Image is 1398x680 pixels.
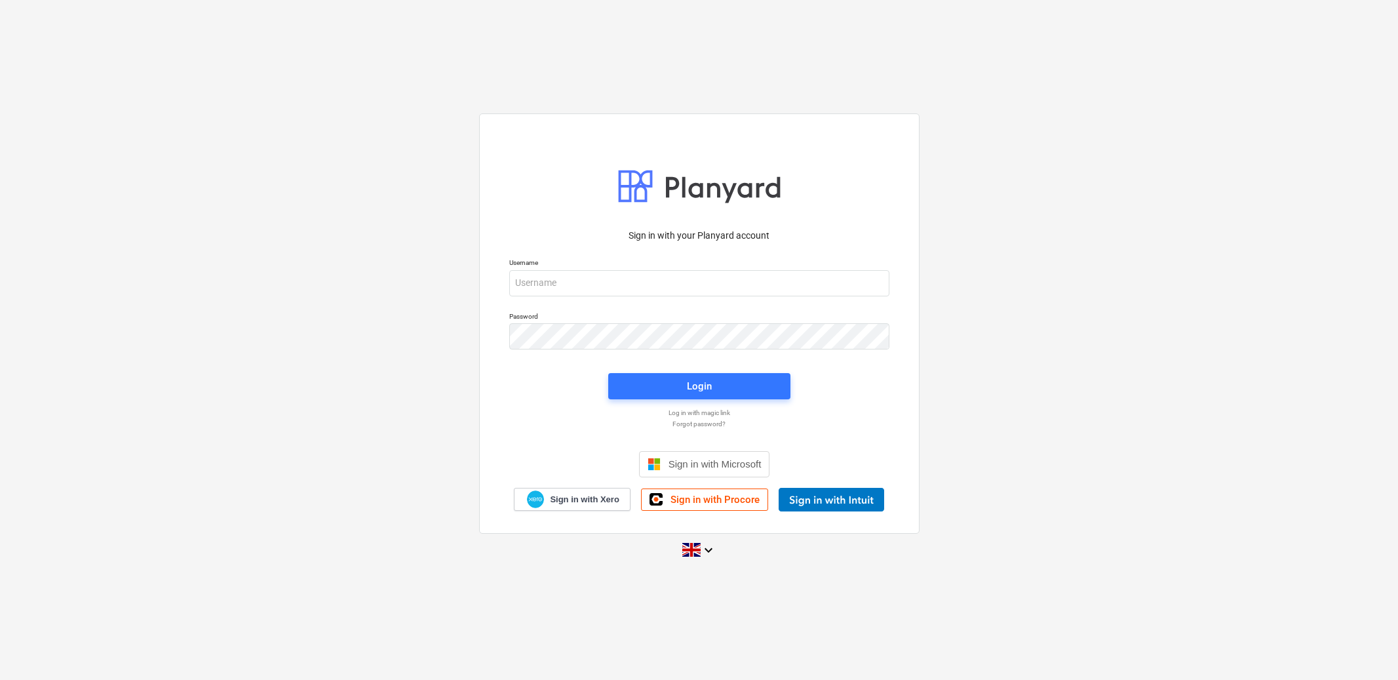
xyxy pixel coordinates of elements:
[503,409,896,417] a: Log in with magic link
[550,494,619,506] span: Sign in with Xero
[641,489,768,511] a: Sign in with Procore
[514,488,631,511] a: Sign in with Xero
[509,258,889,270] p: Username
[701,542,716,558] i: keyboard_arrow_down
[527,490,544,508] img: Xero logo
[670,494,760,506] span: Sign in with Procore
[509,270,889,296] input: Username
[509,229,889,243] p: Sign in with your Planyard account
[503,420,896,428] a: Forgot password?
[509,312,889,323] p: Password
[669,458,762,470] span: Sign in with Microsoft
[687,378,712,395] div: Login
[648,458,661,471] img: Microsoft logo
[608,373,790,399] button: Login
